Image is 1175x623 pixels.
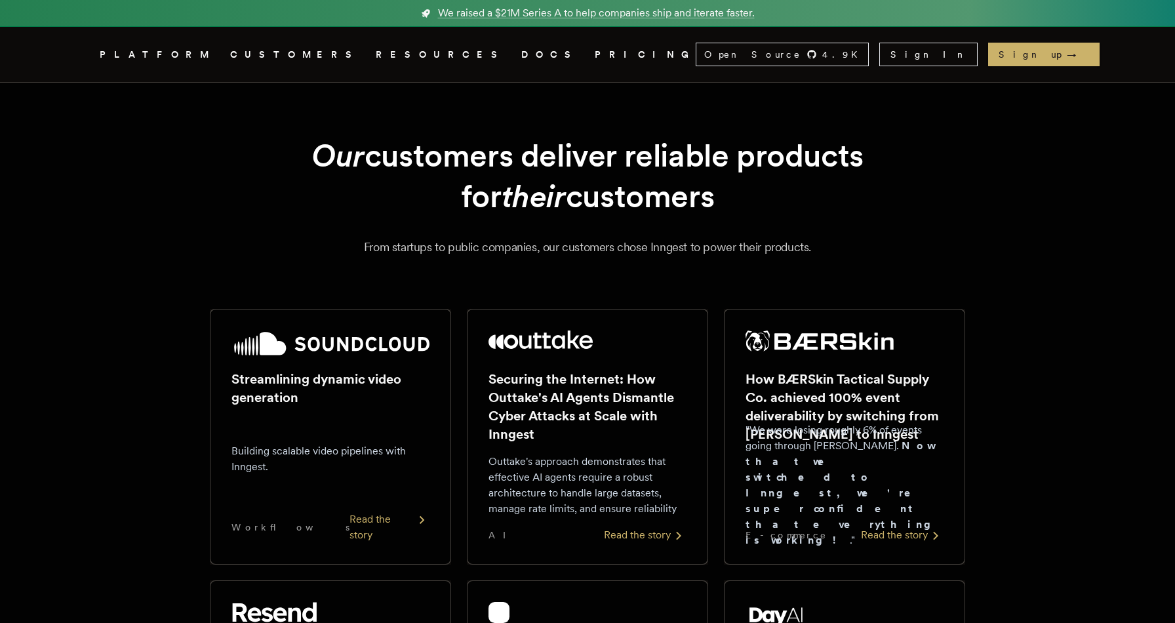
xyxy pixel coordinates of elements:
[115,238,1060,256] p: From startups to public companies, our customers chose Inngest to power their products.
[595,47,696,63] a: PRICING
[746,370,944,443] h2: How BÆRSkin Tactical Supply Co. achieved 100% event deliverability by switching from [PERSON_NAME...
[376,47,506,63] button: RESOURCES
[349,512,429,543] div: Read the story
[521,47,579,63] a: DOCS
[861,527,944,543] div: Read the story
[822,48,866,61] span: 4.9 K
[231,443,429,475] p: Building scalable video pipelines with Inngest.
[231,602,317,623] img: Resend
[488,370,687,443] h2: Securing the Internet: How Outtake's AI Agents Dismantle Cyber Attacks at Scale with Inngest
[231,370,429,407] h2: Streamlining dynamic video generation
[879,43,978,66] a: Sign In
[604,527,687,543] div: Read the story
[210,309,451,565] a: SoundCloud logoStreamlining dynamic video generationBuilding scalable video pipelines with Innges...
[438,5,755,21] span: We raised a $21M Series A to help companies ship and iterate faster.
[988,43,1100,66] a: Sign up
[488,529,517,542] span: AI
[704,48,801,61] span: Open Source
[746,422,944,548] p: "We were losing roughly 6% of events going through [PERSON_NAME]. ."
[488,602,509,623] img: cubic
[231,521,349,534] span: Workflows
[100,47,214,63] button: PLATFORM
[467,309,708,565] a: Outtake logoSecuring the Internet: How Outtake's AI Agents Dismantle Cyber Attacks at Scale with ...
[63,27,1112,82] nav: Global
[746,331,894,352] img: BÆRSkin Tactical Supply Co.
[488,331,593,349] img: Outtake
[502,177,566,215] em: their
[231,331,429,357] img: SoundCloud
[724,309,965,565] a: BÆRSkin Tactical Supply Co. logoHow BÆRSkin Tactical Supply Co. achieved 100% event deliverabilit...
[230,47,360,63] a: CUSTOMERS
[746,529,827,542] span: E-commerce
[488,454,687,517] p: Outtake's approach demonstrates that effective AI agents require a robust architecture to handle ...
[311,136,365,174] em: Our
[746,439,941,546] strong: Now that we switched to Inngest, we're super confident that everything is working!
[1067,48,1089,61] span: →
[241,135,934,217] h1: customers deliver reliable products for customers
